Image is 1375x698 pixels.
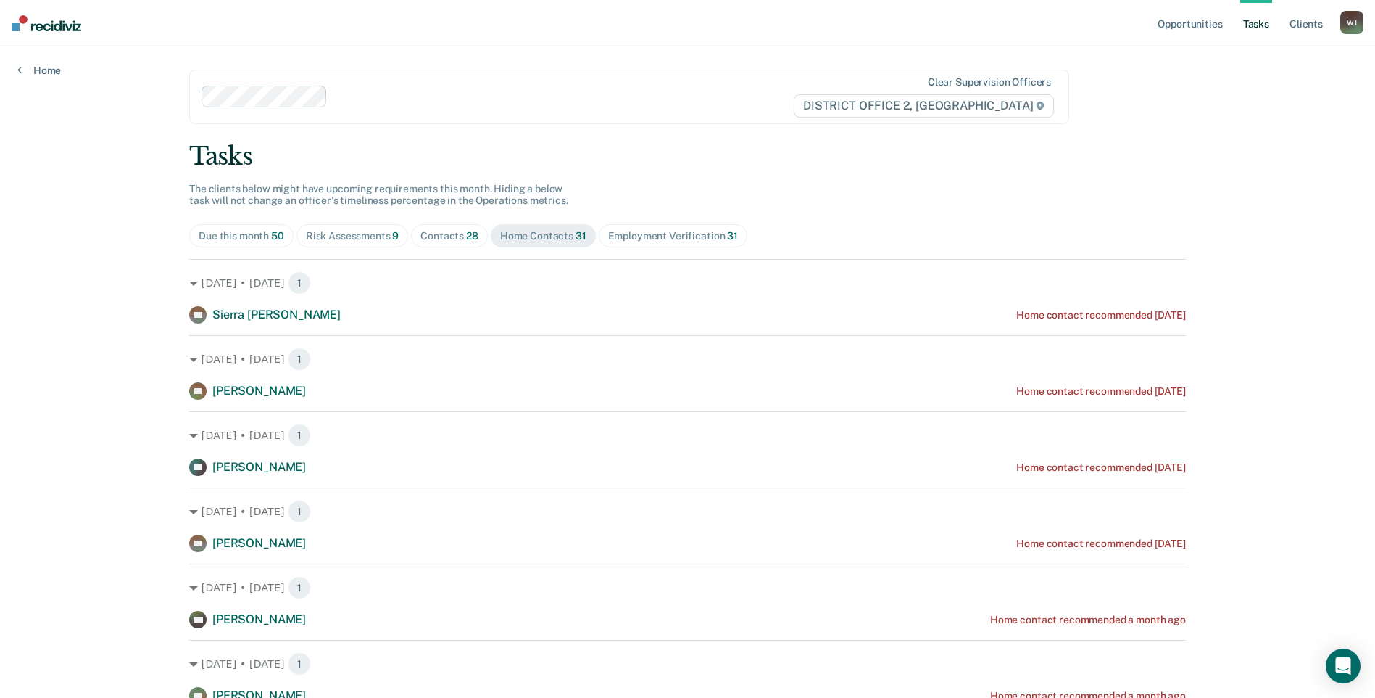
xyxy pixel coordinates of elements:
[1016,309,1186,321] div: Home contact recommended [DATE]
[928,76,1051,89] div: Clear supervision officers
[1016,461,1186,474] div: Home contact recommended [DATE]
[189,500,1186,523] div: [DATE] • [DATE] 1
[288,576,311,599] span: 1
[794,94,1054,118] span: DISTRICT OFFICE 2, [GEOGRAPHIC_DATA]
[189,652,1186,676] div: [DATE] • [DATE] 1
[189,348,1186,371] div: [DATE] • [DATE] 1
[1326,649,1361,683] div: Open Intercom Messenger
[1016,385,1186,398] div: Home contact recommended [DATE]
[608,230,738,242] div: Employment Verification
[1016,538,1186,550] div: Home contact recommended [DATE]
[727,230,738,242] span: 31
[212,460,306,474] span: [PERSON_NAME]
[1340,11,1363,34] div: W J
[466,230,478,242] span: 28
[189,141,1186,171] div: Tasks
[199,230,284,242] div: Due this month
[420,230,478,242] div: Contacts
[306,230,399,242] div: Risk Assessments
[189,576,1186,599] div: [DATE] • [DATE] 1
[212,308,341,321] span: Sierra [PERSON_NAME]
[576,230,586,242] span: 31
[990,614,1186,626] div: Home contact recommended a month ago
[271,230,284,242] span: 50
[288,652,311,676] span: 1
[288,500,311,523] span: 1
[1340,11,1363,34] button: WJ
[500,230,586,242] div: Home Contacts
[189,424,1186,447] div: [DATE] • [DATE] 1
[189,271,1186,295] div: [DATE] • [DATE] 1
[212,384,306,398] span: [PERSON_NAME]
[288,271,311,295] span: 1
[392,230,399,242] span: 9
[189,183,568,207] span: The clients below might have upcoming requirements this month. Hiding a below task will not chang...
[212,536,306,550] span: [PERSON_NAME]
[17,64,61,77] a: Home
[288,348,311,371] span: 1
[12,15,81,31] img: Recidiviz
[288,424,311,447] span: 1
[212,612,306,626] span: [PERSON_NAME]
